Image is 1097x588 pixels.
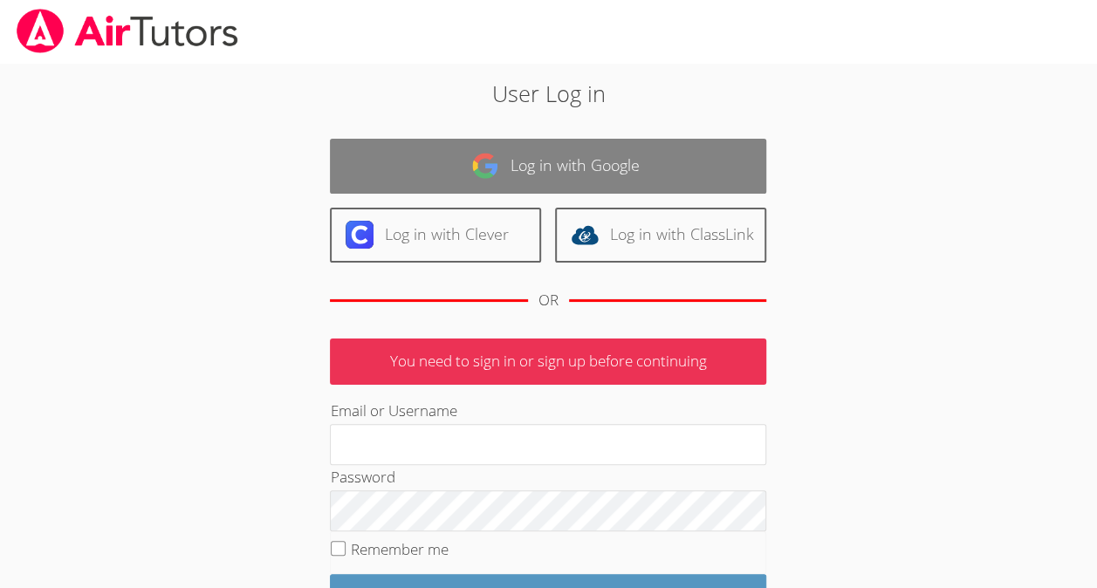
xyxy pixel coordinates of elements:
[538,288,559,313] div: OR
[351,539,449,559] label: Remember me
[330,400,456,420] label: Email or Username
[330,467,394,487] label: Password
[555,208,766,263] a: Log in with ClassLink
[330,139,766,194] a: Log in with Google
[252,77,845,110] h2: User Log in
[346,221,374,249] img: clever-logo-6eab21bc6e7a338710f1a6ff85c0baf02591cd810cc4098c63d3a4b26e2feb20.svg
[471,152,499,180] img: google-logo-50288ca7cdecda66e5e0955fdab243c47b7ad437acaf1139b6f446037453330a.svg
[330,338,766,385] p: You need to sign in or sign up before continuing
[15,9,240,53] img: airtutors_banner-c4298cdbf04f3fff15de1276eac7730deb9818008684d7c2e4769d2f7ddbe033.png
[330,208,541,263] a: Log in with Clever
[571,221,599,249] img: classlink-logo-d6bb404cc1216ec64c9a2012d9dc4662098be43eaf13dc465df04b49fa7ab582.svg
